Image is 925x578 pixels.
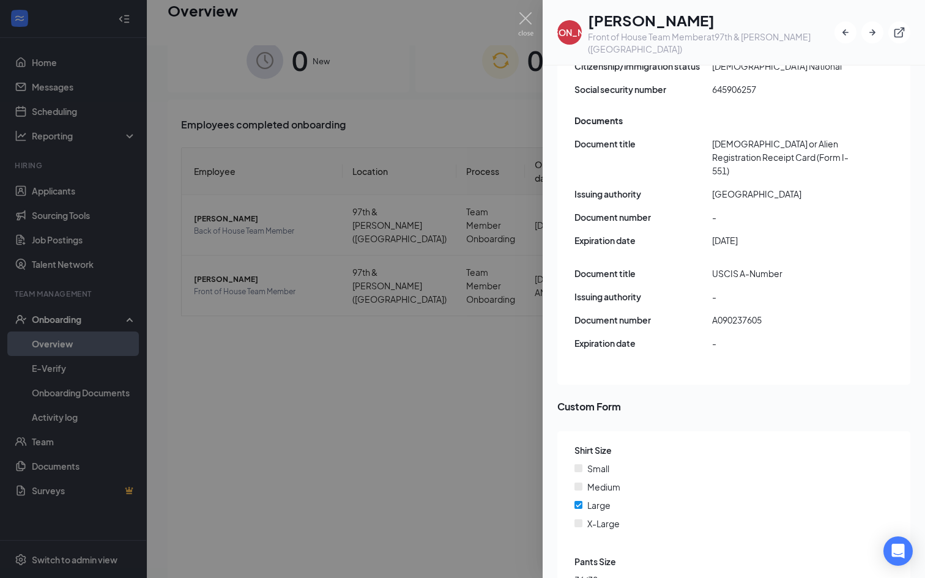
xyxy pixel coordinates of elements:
[712,313,850,327] span: A090237605
[574,83,712,96] span: Social security number
[712,290,850,303] span: -
[588,10,834,31] h1: [PERSON_NAME]
[712,137,850,177] span: [DEMOGRAPHIC_DATA] or Alien Registration Receipt Card (Form I-551)
[574,555,616,568] span: Pants Size
[839,26,852,39] svg: ArrowLeftNew
[574,313,712,327] span: Document number
[888,21,910,43] button: ExternalLink
[574,137,712,150] span: Document title
[557,399,910,414] span: Custom Form
[712,234,850,247] span: [DATE]
[574,187,712,201] span: Issuing authority
[866,26,879,39] svg: ArrowRight
[574,114,623,127] span: Documents
[712,210,850,224] span: -
[834,21,856,43] button: ArrowLeftNew
[893,26,905,39] svg: ExternalLink
[712,336,850,350] span: -
[574,290,712,303] span: Issuing authority
[587,462,609,475] span: Small
[574,443,612,457] span: Shirt Size
[587,480,620,494] span: Medium
[574,59,712,73] span: Citizenship/immigration status
[588,31,834,55] div: Front of House Team Member at 97th & [PERSON_NAME] ([GEOGRAPHIC_DATA])
[712,267,850,280] span: USCIS A-Number
[574,210,712,224] span: Document number
[587,498,611,512] span: Large
[712,83,850,96] span: 645906257
[712,59,850,73] span: [DEMOGRAPHIC_DATA] National
[574,336,712,350] span: Expiration date
[534,26,605,39] div: [PERSON_NAME]
[712,187,850,201] span: [GEOGRAPHIC_DATA]
[574,234,712,247] span: Expiration date
[587,517,620,530] span: X-Large
[574,267,712,280] span: Document title
[883,536,913,566] div: Open Intercom Messenger
[861,21,883,43] button: ArrowRight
